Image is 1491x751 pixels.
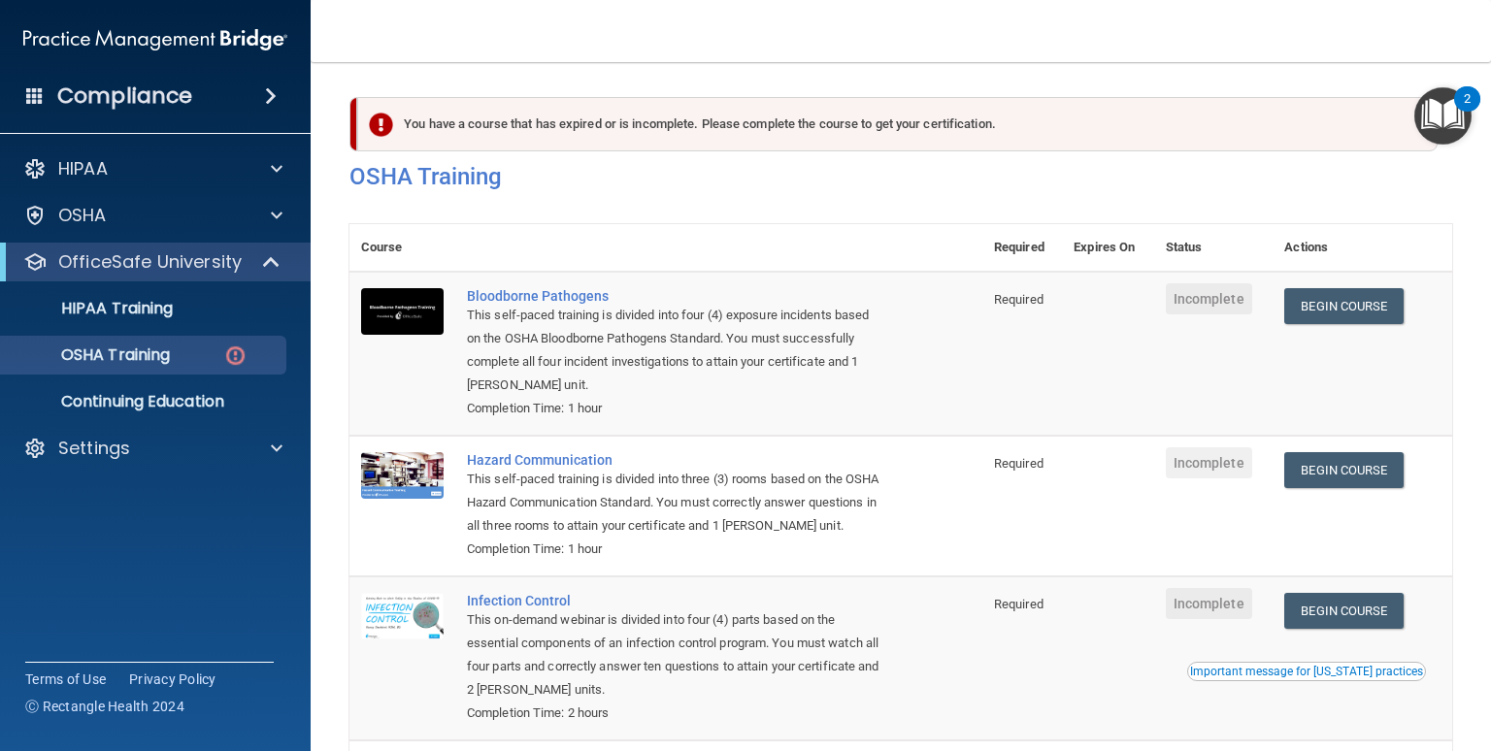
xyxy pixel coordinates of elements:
a: Infection Control [467,593,885,608]
p: Settings [58,437,130,460]
img: danger-circle.6113f641.png [223,343,248,368]
a: HIPAA [23,157,282,180]
span: Required [994,456,1044,471]
span: Incomplete [1166,447,1252,478]
a: Privacy Policy [129,669,216,689]
a: Terms of Use [25,669,106,689]
span: Required [994,292,1044,307]
p: Continuing Education [13,392,278,411]
div: Completion Time: 2 hours [467,702,885,725]
a: Bloodborne Pathogens [467,288,885,304]
p: HIPAA Training [13,299,173,318]
img: PMB logo [23,20,287,59]
a: Begin Course [1284,288,1403,324]
th: Expires On [1062,224,1153,272]
div: Completion Time: 1 hour [467,538,885,561]
div: This self-paced training is divided into four (4) exposure incidents based on the OSHA Bloodborne... [467,304,885,397]
th: Course [349,224,455,272]
p: OSHA Training [13,345,170,365]
span: Ⓒ Rectangle Health 2024 [25,697,184,716]
a: Begin Course [1284,452,1403,488]
a: Hazard Communication [467,452,885,468]
span: Incomplete [1166,588,1252,619]
button: Read this if you are a dental practitioner in the state of CA [1187,662,1426,681]
th: Required [982,224,1062,272]
th: Status [1154,224,1274,272]
div: Important message for [US_STATE] practices [1190,666,1423,677]
div: Completion Time: 1 hour [467,397,885,420]
div: 2 [1464,99,1471,124]
h4: Compliance [57,82,192,110]
a: Begin Course [1284,593,1403,629]
a: OfficeSafe University [23,250,282,274]
p: OSHA [58,204,107,227]
button: Open Resource Center, 2 new notifications [1414,87,1472,145]
a: OSHA [23,204,282,227]
h4: OSHA Training [349,163,1452,190]
p: HIPAA [58,157,108,180]
span: Incomplete [1166,283,1252,314]
div: This on-demand webinar is divided into four (4) parts based on the essential components of an inf... [467,608,885,702]
th: Actions [1273,224,1452,272]
span: Required [994,597,1044,611]
img: exclamation-circle-solid-danger.72ef9ffc.png [369,113,393,137]
a: Settings [23,437,282,460]
div: You have a course that has expired or is incomplete. Please complete the course to get your certi... [357,97,1438,151]
p: OfficeSafe University [58,250,242,274]
div: This self-paced training is divided into three (3) rooms based on the OSHA Hazard Communication S... [467,468,885,538]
